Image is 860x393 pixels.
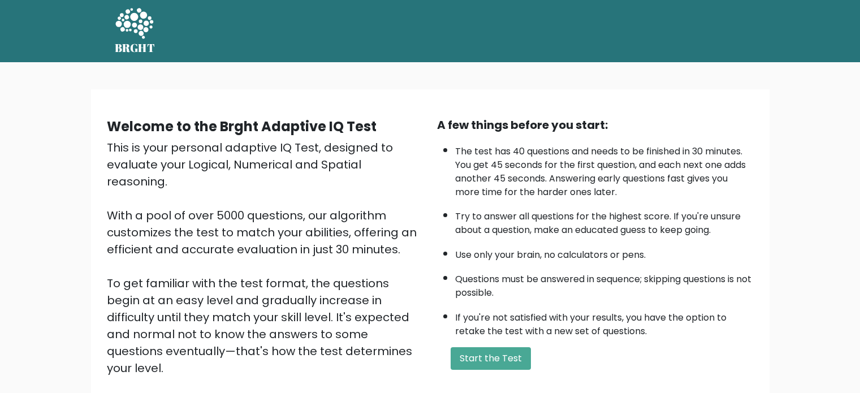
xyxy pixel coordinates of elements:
li: Use only your brain, no calculators or pens. [455,243,754,262]
li: If you're not satisfied with your results, you have the option to retake the test with a new set ... [455,305,754,338]
b: Welcome to the Brght Adaptive IQ Test [107,117,377,136]
div: A few things before you start: [437,116,754,133]
a: BRGHT [115,5,155,58]
li: Try to answer all questions for the highest score. If you're unsure about a question, make an edu... [455,204,754,237]
li: The test has 40 questions and needs to be finished in 30 minutes. You get 45 seconds for the firs... [455,139,754,199]
li: Questions must be answered in sequence; skipping questions is not possible. [455,267,754,300]
h5: BRGHT [115,41,155,55]
button: Start the Test [451,347,531,370]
